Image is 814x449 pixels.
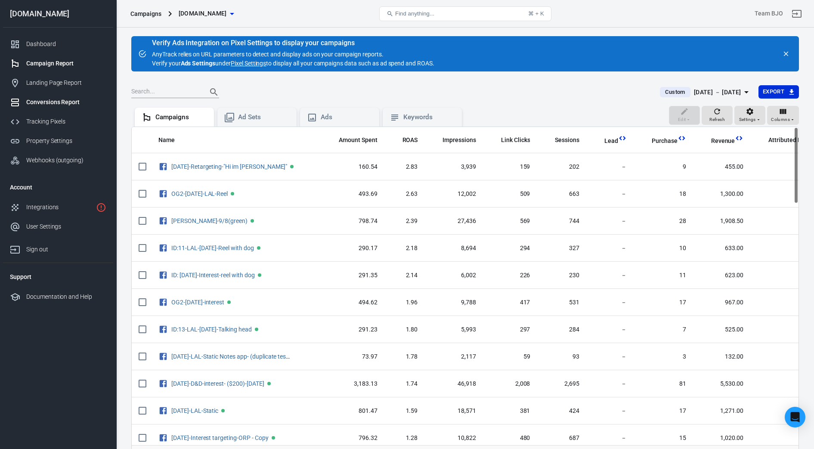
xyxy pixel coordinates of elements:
[272,436,275,440] span: Active
[26,245,106,254] div: Sign out
[152,39,434,47] div: Verify Ads Integration on Pixel Settings to display your campaigns
[490,353,530,361] span: 59
[641,137,678,146] span: Purchase
[181,60,216,67] strong: Ads Settings
[158,433,168,443] svg: Facebook Ads
[641,298,686,307] span: 17
[490,298,530,307] span: 417
[171,326,253,332] span: ID:13-LAL-Sept 24-Talking head
[26,222,106,231] div: User Settings
[700,163,744,171] span: 455.00
[391,407,418,415] span: 1.59
[3,93,113,112] a: Conversions Report
[785,407,805,427] div: Open Intercom Messenger
[490,325,530,334] span: 297
[544,136,579,145] span: Sessions
[443,136,476,145] span: Impressions
[171,299,226,305] span: OG2-Sept20-interest
[26,98,106,107] div: Conversions Report
[734,106,765,125] button: Settings
[431,298,476,307] span: 9,788
[3,177,113,198] li: Account
[739,116,756,124] span: Settings
[641,163,686,171] span: 9
[767,106,799,125] button: Columns
[171,435,270,441] span: Aug 16-Interest targeting-ORP - Copy
[152,40,434,68] div: AnyTrack relies on URL parameters to detect and display ads on your campaign reports. Verify your...
[391,190,418,198] span: 2.63
[3,198,113,217] a: Integrations
[391,380,418,388] span: 1.74
[700,434,744,443] span: 1,020.00
[501,136,530,145] span: Link Clicks
[171,381,266,387] span: Aug 16-D&D-interest- ($200)-Sept 2
[328,353,378,361] span: 73.97
[257,246,260,250] span: Active
[700,190,744,198] span: 1,300.00
[544,190,579,198] span: 663
[391,135,418,145] span: The total return on ad spend
[490,135,530,145] span: The number of clicks on links within the ad that led to advertiser-specified destinations
[544,434,579,443] span: 687
[544,353,579,361] span: 93
[391,325,418,334] span: 1.80
[391,353,418,361] span: 1.78
[544,217,579,226] span: 744
[171,326,252,333] a: ID:13-LAL-[DATE]-Talking head
[231,59,266,68] a: Pixel Settings
[158,378,168,389] svg: Facebook Ads
[391,244,418,253] span: 2.18
[158,297,168,307] svg: Facebook Ads
[490,407,530,415] span: 381
[290,165,294,168] span: Active
[258,273,261,277] span: Active
[3,151,113,170] a: Webhooks (outgoing)
[544,163,579,171] span: 202
[490,271,530,280] span: 226
[3,266,113,287] li: Support
[780,48,792,60] button: close
[490,380,530,388] span: 2,008
[3,10,113,18] div: [DOMAIN_NAME]
[3,236,113,259] a: Sign out
[544,407,579,415] span: 424
[328,298,378,307] span: 494.62
[171,272,255,279] a: ID: [DATE]-Interest-reel with dog
[593,137,618,146] span: Lead
[544,325,579,334] span: 284
[158,406,168,416] svg: Facebook Ads
[328,135,378,145] span: The estimated total amount of money you've spent on your campaign, ad set or ad during its schedule.
[96,202,106,213] svg: 1 networks not verified yet
[443,135,476,145] span: The number of times your ads were on screen.
[3,34,113,54] a: Dashboard
[328,217,378,226] span: 798.74
[227,300,231,304] span: Active
[490,190,530,198] span: 509
[490,163,530,171] span: 159
[700,407,744,415] span: 1,271.00
[711,137,735,146] span: Revenue
[171,353,307,360] a: [DATE]-LAL-Static Notes app- (duplicate test no 3%)
[158,216,168,226] svg: Facebook Ads
[131,87,200,98] input: Search...
[700,244,744,253] span: 633.00
[700,353,744,361] span: 132.00
[328,190,378,198] span: 493.69
[678,134,686,142] svg: This column is calculated from AnyTrack real-time data
[339,136,378,145] span: Amount Spent
[641,353,686,361] span: 3
[711,136,735,146] span: Total revenue calculated by AnyTrack.
[26,59,106,68] div: Campaign Report
[204,82,224,102] button: Search
[255,328,258,331] span: Active
[758,85,799,99] button: Export
[593,407,627,415] span: －
[641,434,686,443] span: 15
[593,190,627,198] span: －
[328,407,378,415] span: 801.47
[431,407,476,415] span: 18,571
[391,217,418,226] span: 2.39
[26,203,93,212] div: Integrations
[391,434,418,443] span: 1.28
[700,325,744,334] span: 525.00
